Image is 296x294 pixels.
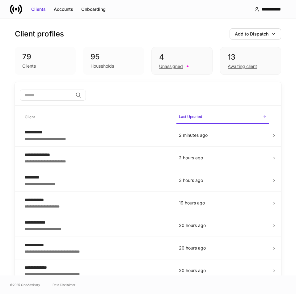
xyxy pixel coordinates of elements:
p: 19 hours ago [179,200,267,206]
button: Accounts [50,4,77,14]
div: 4 [159,52,205,62]
p: 20 hours ago [179,267,267,274]
h6: Client [25,114,35,120]
button: Clients [27,4,50,14]
button: Onboarding [77,4,110,14]
h6: Last Updated [179,114,202,120]
p: 2 hours ago [179,155,267,161]
div: 13Awaiting client [220,47,281,75]
div: 13 [228,52,273,62]
span: Client [22,111,171,124]
div: 95 [91,52,137,62]
div: Unassigned [159,63,183,69]
div: Clients [22,63,36,69]
div: 4Unassigned [151,47,213,75]
div: Add to Dispatch [235,31,269,37]
div: Households [91,63,114,69]
span: Last Updated [176,111,269,124]
h3: Client profiles [15,29,64,39]
a: Data Disclaimer [53,282,75,287]
div: Clients [31,6,46,12]
p: 3 hours ago [179,177,267,183]
button: Add to Dispatch [230,28,281,40]
p: 2 minutes ago [179,132,267,138]
span: © 2025 OneAdvisory [10,282,40,287]
div: Onboarding [81,6,106,12]
p: 20 hours ago [179,222,267,229]
div: Awaiting client [228,63,257,69]
div: Accounts [54,6,73,12]
p: 20 hours ago [179,245,267,251]
div: 79 [22,52,68,62]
